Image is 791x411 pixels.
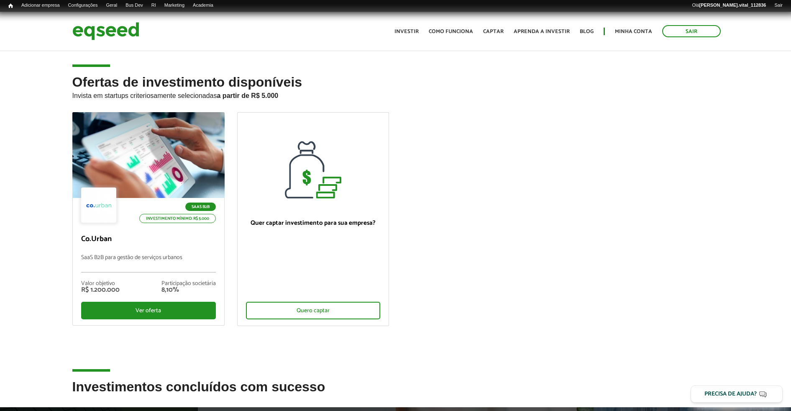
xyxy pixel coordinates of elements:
a: Geral [102,2,121,9]
p: Co.Urban [81,235,216,244]
a: Como funciona [429,29,473,34]
a: Adicionar empresa [17,2,64,9]
a: Investir [394,29,419,34]
a: Academia [189,2,218,9]
div: 8,10% [161,287,216,293]
a: Minha conta [615,29,652,34]
a: Marketing [160,2,189,9]
a: Bus Dev [121,2,147,9]
p: SaaS B2B para gestão de serviços urbanos [81,254,216,272]
p: Investimento mínimo: R$ 5.000 [139,214,216,223]
span: Início [8,3,13,9]
div: Participação societária [161,281,216,287]
a: Sair [662,25,721,37]
a: Configurações [64,2,102,9]
a: Sair [770,2,787,9]
a: Início [4,2,17,10]
a: Quer captar investimento para sua empresa? Quero captar [237,112,389,326]
a: Aprenda a investir [514,29,570,34]
p: Quer captar investimento para sua empresa? [246,219,381,227]
a: Blog [580,29,594,34]
h2: Investimentos concluídos com sucesso [72,380,719,407]
div: Ver oferta [81,302,216,319]
p: SaaS B2B [185,203,216,211]
a: Captar [483,29,504,34]
div: R$ 1.200.000 [81,287,120,293]
strong: [PERSON_NAME].vital_112836 [699,3,766,8]
div: Valor objetivo [81,281,120,287]
div: Quero captar [246,302,381,319]
img: EqSeed [72,20,139,42]
p: Invista em startups criteriosamente selecionadas [72,90,719,100]
a: RI [147,2,160,9]
a: Olá[PERSON_NAME].vital_112836 [688,2,770,9]
a: SaaS B2B Investimento mínimo: R$ 5.000 Co.Urban SaaS B2B para gestão de serviços urbanos Valor ob... [72,112,225,326]
h2: Ofertas de investimento disponíveis [72,75,719,112]
strong: a partir de R$ 5.000 [217,92,279,99]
